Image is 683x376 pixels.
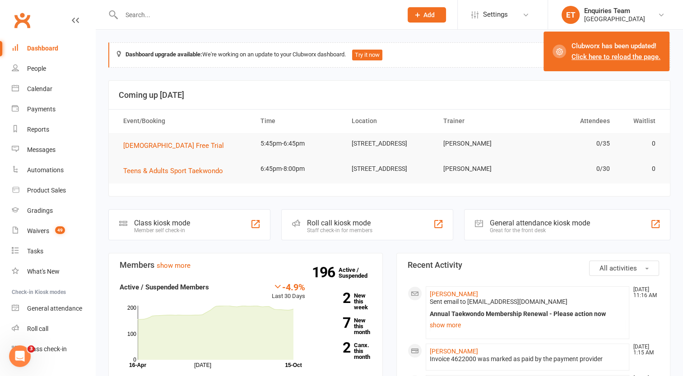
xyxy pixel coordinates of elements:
strong: Active / Suspended Members [120,283,209,291]
a: 2Canx. this month [319,342,372,360]
button: Try it now [352,50,382,60]
td: 0 [618,133,664,154]
a: Payments [12,99,95,119]
div: [GEOGRAPHIC_DATA] [584,15,645,23]
th: Trainer [435,110,527,133]
a: General attendance kiosk mode [12,298,95,319]
a: Class kiosk mode [12,339,95,359]
td: [STREET_ADDRESS] [344,133,435,154]
th: Time [252,110,344,133]
div: Reports [27,126,49,133]
span: 3 [28,345,35,353]
h3: Members [120,261,372,270]
div: Payments [27,105,56,113]
strong: 196 [312,266,339,279]
a: Roll call [12,319,95,339]
td: [PERSON_NAME] [435,133,527,154]
strong: 2 [319,291,350,305]
time: [DATE] 1:15 AM [629,344,659,356]
div: -4.9% [272,282,305,292]
a: show more [430,319,626,331]
th: Waitlist [618,110,664,133]
span: 49 [55,226,65,234]
div: What's New [27,268,60,275]
a: Clubworx [11,9,33,32]
div: Tasks [27,248,43,255]
h3: Coming up [DATE] [119,91,660,100]
span: Teens & Adults Sport Taekwondo [123,167,223,175]
a: People [12,59,95,79]
strong: 2 [319,341,350,354]
div: Great for the front desk [490,227,590,234]
a: Messages [12,140,95,160]
a: 7New this month [319,317,372,335]
a: Tasks [12,241,95,261]
h3: Recent Activity [408,261,660,270]
div: Clubworx has been updated! [571,41,660,62]
div: Roll call kiosk mode [307,219,372,227]
td: [STREET_ADDRESS] [344,158,435,179]
div: Class kiosk mode [134,219,190,227]
span: Sent email to [EMAIL_ADDRESS][DOMAIN_NAME] [430,298,567,305]
th: Attendees [526,110,618,133]
a: Click here to reload the page. [571,53,660,61]
span: Add [423,11,435,18]
div: We're working on an update to your Clubworx dashboard. [108,42,670,68]
a: Reports [12,119,95,140]
a: [PERSON_NAME] [430,348,478,355]
div: People [27,65,46,72]
a: 2New this week [319,293,372,310]
time: [DATE] 11:16 AM [629,287,659,298]
a: Calendar [12,79,95,99]
span: All activities [599,264,637,272]
td: 5:45pm-6:45pm [252,133,344,154]
div: Class check-in [27,345,67,353]
span: [DEMOGRAPHIC_DATA] Free Trial [123,142,224,150]
button: Add [408,7,446,23]
td: 6:45pm-8:00pm [252,158,344,179]
div: Dashboard [27,45,58,52]
td: [PERSON_NAME] [435,158,527,179]
input: Search... [119,9,396,21]
strong: Dashboard upgrade available: [125,51,202,58]
a: Dashboard [12,38,95,59]
a: Automations [12,160,95,180]
button: [DEMOGRAPHIC_DATA] Free Trial [123,140,230,151]
a: Waivers 49 [12,221,95,241]
div: Invoice 4622000 was marked as paid by the payment provider [430,355,626,363]
div: Enquiries Team [584,7,645,15]
th: Location [344,110,435,133]
button: Teens & Adults Sport Taekwondo [123,165,229,176]
div: General attendance [27,305,82,312]
a: What's New [12,261,95,282]
a: [PERSON_NAME] [430,290,478,298]
td: 0/35 [526,133,618,154]
a: 196Active / Suspended [339,260,378,285]
strong: 7 [319,316,350,330]
th: Event/Booking [115,110,252,133]
div: Automations [27,166,64,174]
div: Calendar [27,85,52,92]
td: 0/30 [526,158,618,179]
iframe: Intercom live chat [9,345,31,367]
div: Gradings [27,207,53,214]
div: Roll call [27,325,48,332]
div: Messages [27,146,56,153]
div: Last 30 Days [272,282,305,301]
div: Member self check-in [134,227,190,234]
span: Settings [483,5,508,25]
a: Product Sales [12,180,95,201]
div: ET [562,6,580,24]
div: Staff check-in for members [307,227,372,234]
a: Gradings [12,201,95,221]
div: Annual Taekwondo Membership Renewal - Please action now [430,310,626,318]
div: Waivers [27,227,49,234]
td: 0 [618,158,664,179]
div: General attendance kiosk mode [490,219,590,227]
a: show more [157,261,190,270]
div: Product Sales [27,187,66,194]
button: All activities [589,261,659,276]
